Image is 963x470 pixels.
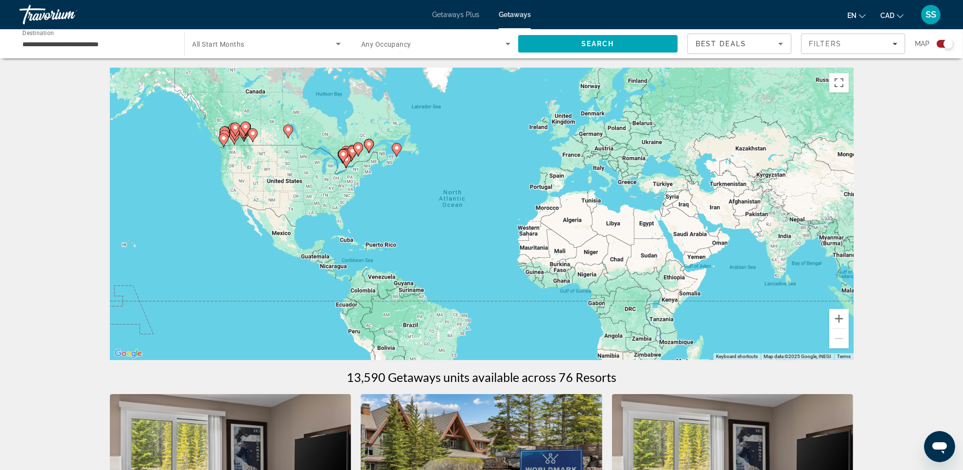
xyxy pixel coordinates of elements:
a: Terms (opens in new tab) [837,354,851,359]
a: Travorium [19,2,117,27]
span: Map [915,37,929,51]
a: Open this area in Google Maps (opens a new window) [112,347,144,360]
span: Search [581,40,614,48]
button: Search [518,35,678,53]
button: Keyboard shortcuts [716,353,758,360]
button: User Menu [918,4,944,25]
span: en [847,12,857,19]
a: Getaways Plus [432,11,479,18]
a: Getaways [499,11,531,18]
input: Select destination [22,38,172,50]
button: Zoom out [829,329,849,348]
span: SS [926,10,936,19]
span: Any Occupancy [361,40,411,48]
mat-select: Sort by [696,38,783,50]
button: Zoom in [829,309,849,328]
span: Destination [22,30,54,36]
button: Change currency [880,8,904,22]
button: Toggle fullscreen view [829,73,849,92]
iframe: Button to launch messaging window [924,431,955,462]
span: All Start Months [193,40,245,48]
button: Change language [847,8,866,22]
img: Google [112,347,144,360]
span: Map data ©2025 Google, INEGI [764,354,831,359]
span: CAD [880,12,894,19]
span: Best Deals [696,40,746,48]
h1: 13,590 Getaways units available across 76 Resorts [347,370,616,384]
button: Filters [801,34,905,54]
span: Filters [809,40,842,48]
